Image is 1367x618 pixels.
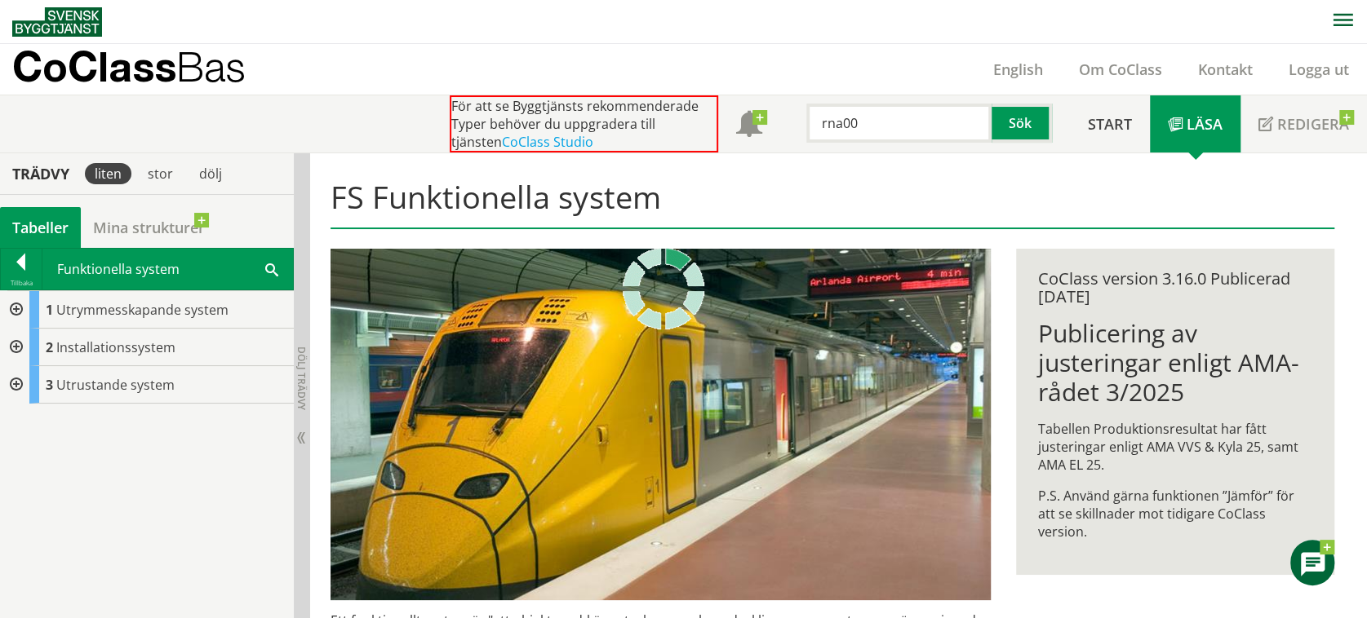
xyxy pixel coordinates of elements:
div: Trädvy [3,165,78,183]
span: Bas [176,42,246,90]
h1: Publicering av justeringar enligt AMA-rådet 3/2025 [1037,319,1312,407]
div: För att se Byggtjänsts rekommenderade Typer behöver du uppgradera till tjänsten [450,95,718,152]
button: Sök [992,104,1052,143]
div: Tillbaka [1,276,42,289]
span: Redigera [1277,114,1349,134]
div: liten [85,163,131,184]
input: Sök [806,104,992,143]
a: CoClass Studio [502,133,593,151]
span: Start [1088,114,1132,134]
span: Läsa [1187,114,1223,134]
a: Redigera [1241,95,1367,152]
span: Sök i tabellen [265,260,278,277]
div: CoClass version 3.16.0 Publicerad [DATE] [1037,270,1312,306]
img: Laddar [623,248,704,329]
span: 1 [46,301,53,319]
p: CoClass [12,57,246,76]
span: Installationssystem [56,338,175,356]
a: Kontakt [1180,60,1271,79]
p: P.S. Använd gärna funktionen ”Jämför” för att se skillnader mot tidigare CoClass version. [1037,487,1312,541]
span: Utrymmesskapande system [56,301,229,319]
a: CoClassBas [12,44,281,95]
p: Tabellen Produktionsresultat har fått justeringar enligt AMA VVS & Kyla 25, samt AMA EL 25. [1037,420,1312,474]
a: Start [1070,95,1150,152]
span: Dölj trädvy [295,347,308,410]
img: Svensk Byggtjänst [12,7,102,37]
div: dölj [189,163,232,184]
a: Om CoClass [1061,60,1180,79]
div: Funktionella system [42,249,293,289]
span: Utrustande system [56,376,175,394]
span: 2 [46,338,53,356]
img: arlanda-express-2.jpg [331,249,991,600]
a: Logga ut [1271,60,1367,79]
a: Mina strukturer [81,207,217,248]
span: Notifikationer [736,113,762,139]
h1: FS Funktionella system [331,179,1334,229]
span: 3 [46,376,53,394]
div: stor [138,163,183,184]
a: Läsa [1150,95,1241,152]
a: English [975,60,1061,79]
